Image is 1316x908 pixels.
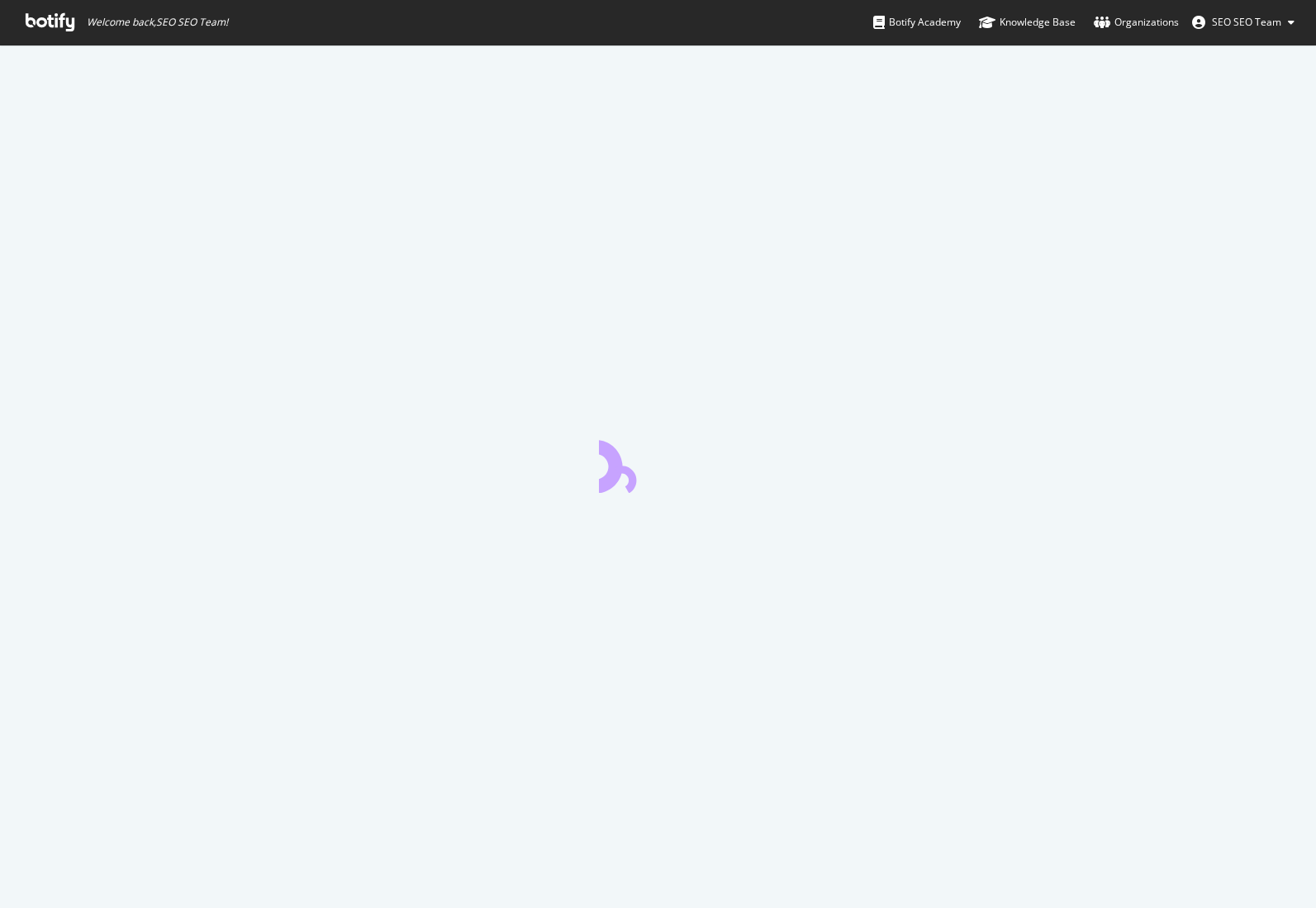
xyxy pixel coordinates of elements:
[599,433,718,493] div: animation
[87,16,228,29] span: Welcome back, SEO SEO Team !
[979,14,1076,31] div: Knowledge Base
[1179,9,1308,36] button: SEO SEO Team
[1094,14,1179,31] div: Organizations
[873,14,961,31] div: Botify Academy
[1212,15,1281,29] span: SEO SEO Team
